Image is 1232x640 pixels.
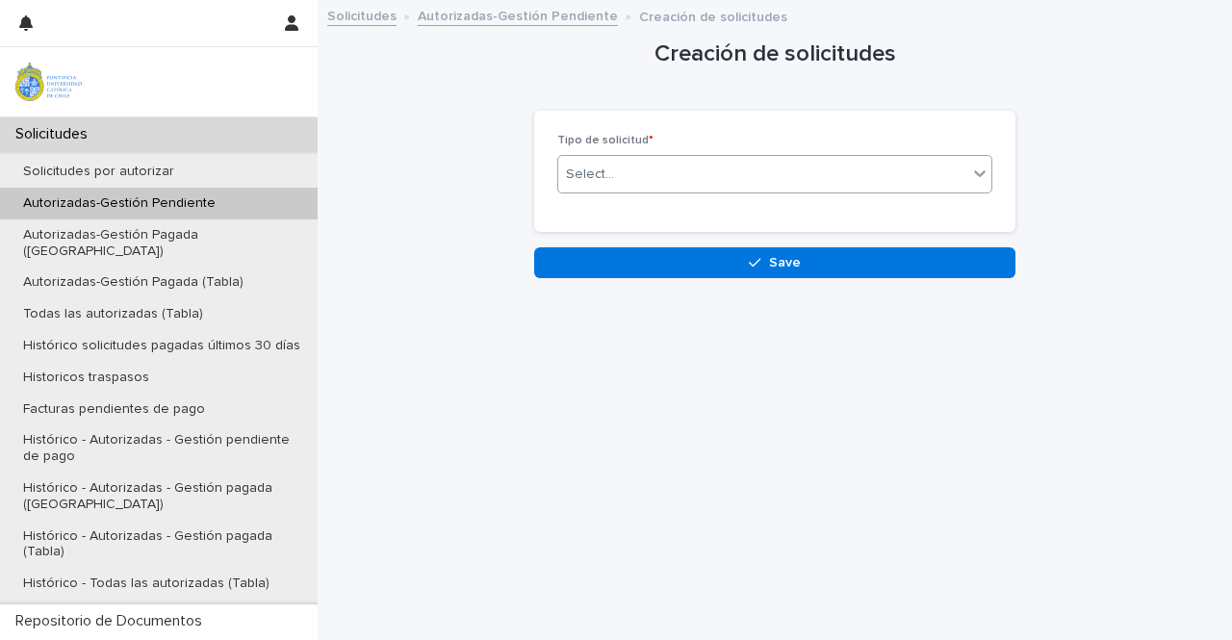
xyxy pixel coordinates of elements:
p: Autorizadas-Gestión Pagada ([GEOGRAPHIC_DATA]) [8,227,318,260]
img: iqsleoUpQLaG7yz5l0jK [15,63,82,101]
div: Select... [566,165,614,185]
p: Todas las autorizadas (Tabla) [8,306,218,322]
span: Tipo de solicitud [557,135,654,146]
p: Historicos traspasos [8,370,165,386]
p: Solicitudes por autorizar [8,164,190,180]
p: Histórico solicitudes pagadas últimos 30 días [8,338,316,354]
p: Facturas pendientes de pago [8,401,220,418]
p: Histórico - Autorizadas - Gestión pagada ([GEOGRAPHIC_DATA]) [8,480,318,513]
p: Autorizadas-Gestión Pendiente [8,195,231,212]
button: Save [534,247,1015,278]
p: Solicitudes [8,125,103,143]
span: Save [769,256,801,269]
a: Autorizadas-Gestión Pendiente [418,4,618,26]
h1: Creación de solicitudes [534,40,1015,68]
p: Repositorio de Documentos [8,612,218,630]
p: Creación de solicitudes [639,5,787,26]
a: Solicitudes [327,4,397,26]
p: Histórico - Autorizadas - Gestión pagada (Tabla) [8,528,318,561]
p: Autorizadas-Gestión Pagada (Tabla) [8,274,259,291]
p: Histórico - Todas las autorizadas (Tabla) [8,576,285,592]
p: Histórico - Autorizadas - Gestión pendiente de pago [8,432,318,465]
